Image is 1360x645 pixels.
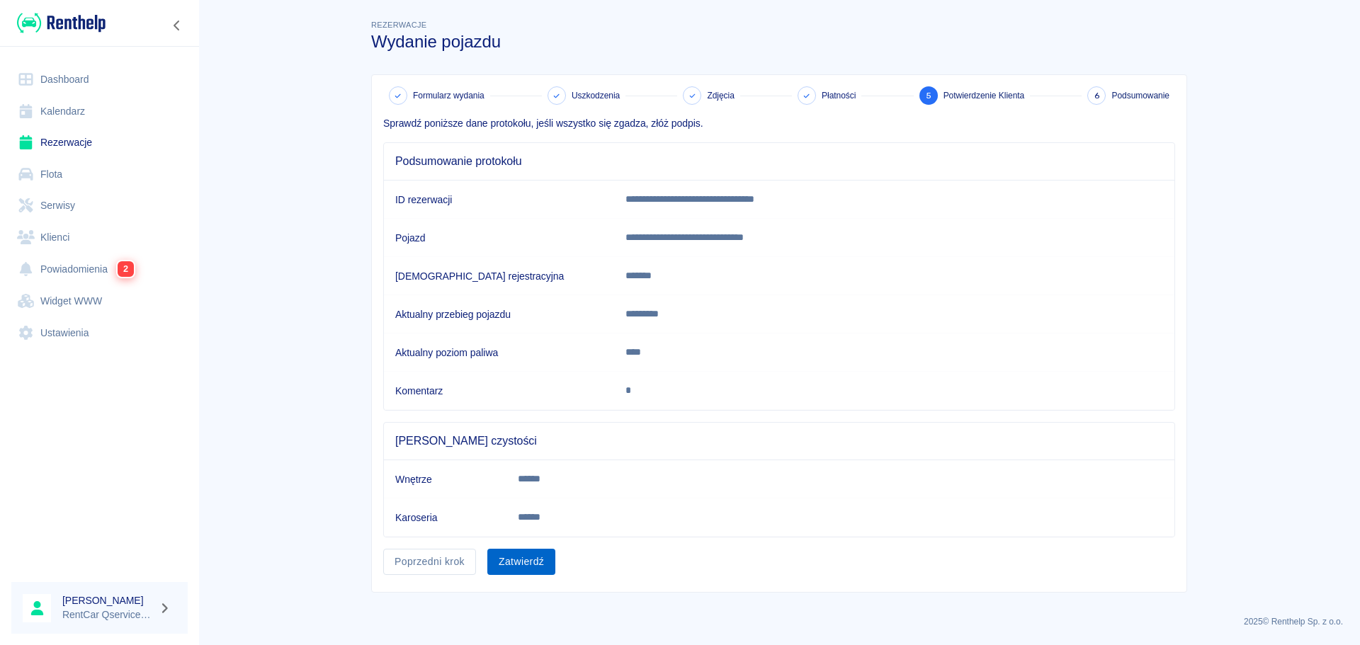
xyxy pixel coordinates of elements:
[395,193,603,207] h6: ID rezerwacji
[383,116,1175,131] p: Sprawdź poniższe dane protokołu, jeśli wszystko się zgadza, złóż podpis.
[395,472,495,486] h6: Wnętrze
[11,64,188,96] a: Dashboard
[395,434,1163,448] span: [PERSON_NAME] czystości
[11,222,188,253] a: Klienci
[11,253,188,285] a: Powiadomienia2
[413,89,484,102] span: Formularz wydania
[395,269,603,283] h6: [DEMOGRAPHIC_DATA] rejestracyjna
[215,615,1343,628] p: 2025 © Renthelp Sp. z o.o.
[395,231,603,245] h6: Pojazd
[1111,89,1169,102] span: Podsumowanie
[943,89,1025,102] span: Potwierdzenie Klienta
[487,549,555,575] button: Zatwierdź
[1094,89,1099,103] span: 6
[11,127,188,159] a: Rezerwacje
[383,549,476,575] button: Poprzedni krok
[395,346,603,360] h6: Aktualny poziom paliwa
[166,16,188,35] button: Zwiń nawigację
[62,607,153,622] p: RentCar Qservice Damar Parts
[572,89,620,102] span: Uszkodzenia
[11,11,106,35] a: Renthelp logo
[11,285,188,317] a: Widget WWW
[822,89,856,102] span: Płatności
[11,159,188,190] a: Flota
[395,307,603,321] h6: Aktualny przebieg pojazdu
[926,89,931,103] span: 5
[11,96,188,127] a: Kalendarz
[11,190,188,222] a: Serwisy
[371,21,426,29] span: Rezerwacje
[395,154,1163,169] span: Podsumowanie protokołu
[11,317,188,349] a: Ustawienia
[395,510,495,525] h6: Karoseria
[17,11,106,35] img: Renthelp logo
[62,593,153,607] h6: [PERSON_NAME]
[395,384,603,398] h6: Komentarz
[371,32,1187,52] h3: Wydanie pojazdu
[707,89,734,102] span: Zdjęcia
[118,261,134,277] span: 2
